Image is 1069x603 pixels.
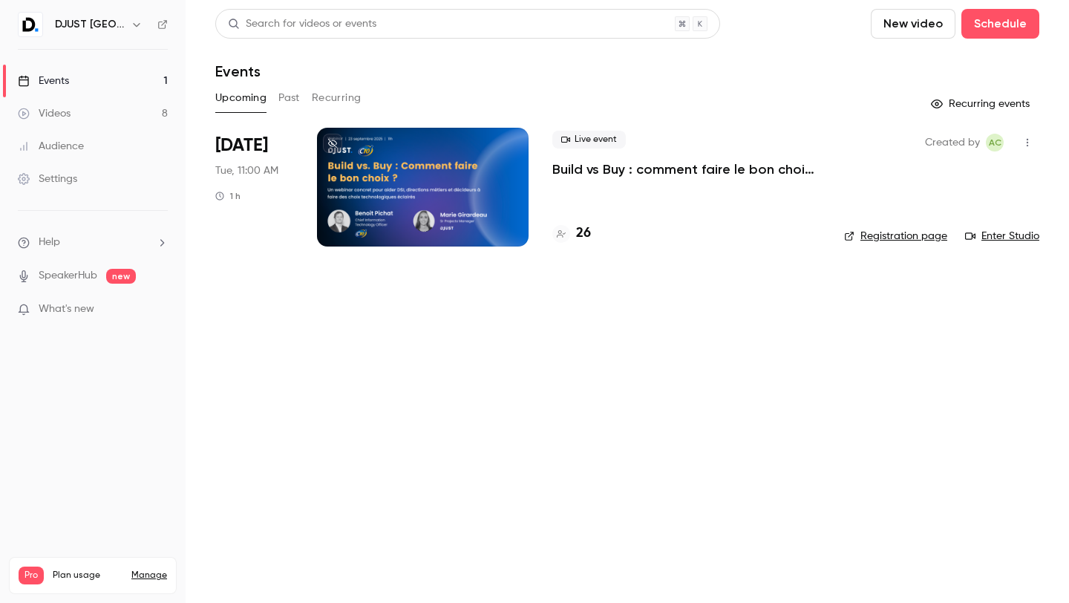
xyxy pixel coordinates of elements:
[215,163,278,178] span: Tue, 11:00 AM
[55,17,125,32] h6: DJUST [GEOGRAPHIC_DATA]
[18,235,168,250] li: help-dropdown-opener
[106,269,136,284] span: new
[965,229,1039,244] a: Enter Studio
[552,131,626,149] span: Live event
[844,229,947,244] a: Registration page
[18,74,69,88] div: Events
[215,62,261,80] h1: Events
[961,9,1039,39] button: Schedule
[215,190,241,202] div: 1 h
[552,160,820,178] a: Build vs Buy : comment faire le bon choix ?
[39,268,97,284] a: SpeakerHub
[18,106,71,121] div: Videos
[552,224,591,244] a: 26
[278,86,300,110] button: Past
[150,303,168,316] iframe: Noticeable Trigger
[871,9,955,39] button: New video
[18,139,84,154] div: Audience
[53,570,122,581] span: Plan usage
[215,86,267,110] button: Upcoming
[576,224,591,244] h4: 26
[989,134,1001,151] span: AC
[925,134,980,151] span: Created by
[131,570,167,581] a: Manage
[18,172,77,186] div: Settings
[19,567,44,584] span: Pro
[39,235,60,250] span: Help
[924,92,1039,116] button: Recurring events
[19,13,42,36] img: DJUST France
[39,301,94,317] span: What's new
[215,128,293,247] div: Sep 23 Tue, 11:00 AM (Europe/Paris)
[215,134,268,157] span: [DATE]
[312,86,362,110] button: Recurring
[986,134,1004,151] span: Aubéry Chauvin
[228,16,376,32] div: Search for videos or events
